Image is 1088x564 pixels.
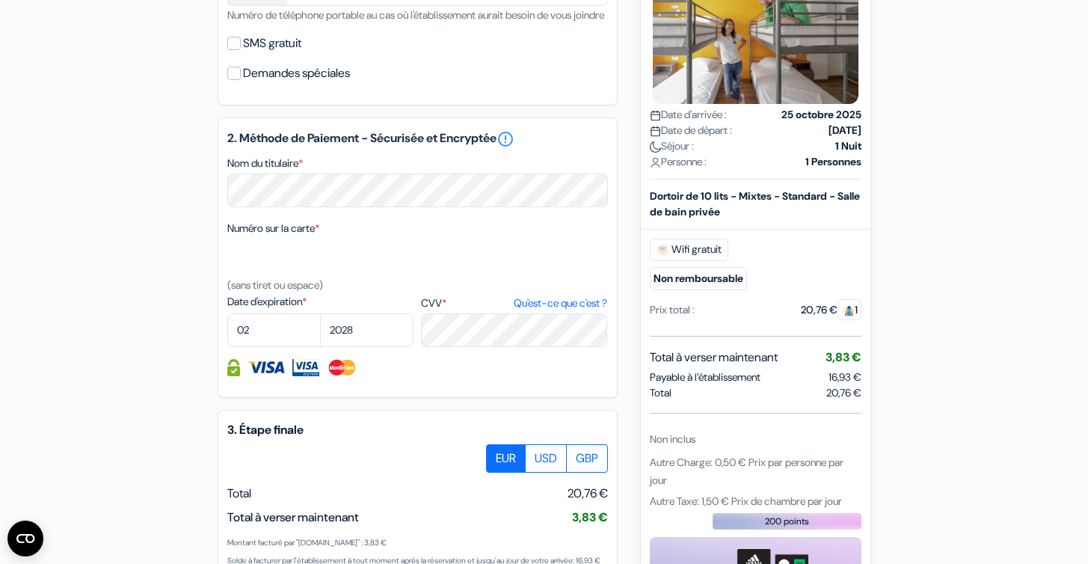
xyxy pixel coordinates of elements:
[227,423,608,437] h5: 3. Étape finale
[421,295,607,311] label: CVV
[650,369,760,384] span: Payable à l’établissement
[650,266,747,289] small: Non remboursable
[765,514,809,527] span: 200 points
[227,130,608,148] h5: 2. Méthode de Paiement - Sécurisée et Encryptée
[826,349,861,364] span: 3,83 €
[843,304,855,316] img: guest.svg
[248,359,285,376] img: Visa
[227,359,240,376] img: Information de carte de crédit entièrement encryptée et sécurisée
[227,485,251,501] span: Total
[781,106,861,122] strong: 25 octobre 2025
[227,538,387,548] small: Montant facturé par "[DOMAIN_NAME]" : 3,83 €
[243,63,350,84] label: Demandes spéciales
[650,188,860,218] b: Dortoir de 10 lits - Mixtes - Standard - Salle de bain privée
[650,301,695,317] div: Prix total :
[826,384,861,400] span: 20,76 €
[650,122,732,138] span: Date de départ :
[650,153,707,169] span: Personne :
[650,455,843,486] span: Autre Charge: 0,50 € Prix par personne par jour
[227,8,604,22] small: Numéro de téléphone portable au cas où l'établissement aurait besoin de vous joindre
[650,125,661,136] img: calendar.svg
[650,138,694,153] span: Séjour :
[801,301,861,317] div: 20,76 €
[650,106,727,122] span: Date d'arrivée :
[650,431,861,447] div: Non inclus
[566,444,608,473] label: GBP
[497,130,514,148] a: error_outline
[227,509,359,525] span: Total à verser maintenant
[572,509,608,525] span: 3,83 €
[650,156,661,168] img: user_icon.svg
[829,370,861,383] span: 16,93 €
[805,153,861,169] strong: 1 Personnes
[243,33,301,54] label: SMS gratuit
[292,359,319,376] img: Visa Electron
[835,138,861,153] strong: 1 Nuit
[657,243,669,255] img: free_wifi.svg
[650,384,671,400] span: Total
[650,238,728,260] span: Wifi gratuit
[227,156,303,171] label: Nom du titulaire
[829,122,861,138] strong: [DATE]
[650,109,661,120] img: calendar.svg
[650,141,661,152] img: moon.svg
[650,494,842,507] span: Autre Taxe: 1,50 € Prix de chambre par jour
[514,295,607,311] a: Qu'est-ce que c'est ?
[7,521,43,557] button: Ouvrir le widget CMP
[568,485,608,503] span: 20,76 €
[650,348,778,366] span: Total à verser maintenant
[486,444,526,473] label: EUR
[837,298,861,319] span: 1
[327,359,357,376] img: Master Card
[227,294,414,310] label: Date d'expiration
[487,444,608,473] div: Basic radio toggle button group
[227,221,319,236] label: Numéro sur la carte
[227,278,323,292] small: (sans tiret ou espace)
[525,444,567,473] label: USD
